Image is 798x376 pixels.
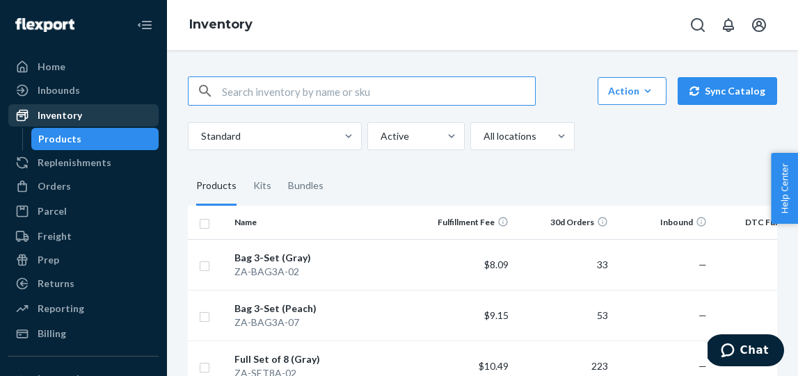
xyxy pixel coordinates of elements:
[8,200,159,222] a: Parcel
[234,265,409,279] div: ZA-BAG3A-02
[229,206,415,239] th: Name
[514,290,614,341] td: 53
[200,129,201,143] input: Standard
[598,77,667,105] button: Action
[745,11,773,39] button: Open account menu
[8,297,159,320] a: Reporting
[8,152,159,174] a: Replenishments
[288,167,324,206] div: Bundles
[715,11,742,39] button: Open notifications
[8,79,159,101] a: Inbounds
[38,83,80,97] div: Inbounds
[699,360,707,372] span: —
[38,327,66,341] div: Billing
[771,153,798,224] button: Help Center
[196,167,237,206] div: Products
[484,259,509,270] span: $8.09
[699,259,707,270] span: —
[189,17,253,32] a: Inventory
[699,309,707,321] span: —
[614,206,713,239] th: Inbound
[514,206,614,239] th: 30d Orders
[482,129,484,143] input: All locations
[38,60,65,74] div: Home
[379,129,381,143] input: Active
[234,251,409,265] div: Bag 3-Set (Gray)
[484,309,509,321] span: $9.15
[678,77,777,105] button: Sync Catalog
[8,322,159,345] a: Billing
[8,272,159,295] a: Returns
[131,11,159,39] button: Close Navigation
[38,229,72,243] div: Freight
[38,253,59,267] div: Prep
[38,156,111,170] div: Replenishments
[708,334,784,369] iframe: Opens a widget where you can chat to one of our agents
[234,352,409,366] div: Full Set of 8 (Gray)
[253,167,271,206] div: Kits
[479,360,509,372] span: $10.49
[8,225,159,247] a: Freight
[38,179,71,193] div: Orders
[514,239,614,290] td: 33
[608,84,656,98] div: Action
[222,77,535,105] input: Search inventory by name or sku
[38,108,82,122] div: Inventory
[38,204,67,218] div: Parcel
[8,175,159,197] a: Orders
[31,128,159,150] a: Products
[8,249,159,271] a: Prep
[15,18,74,32] img: Flexport logo
[38,132,81,146] div: Products
[8,56,159,78] a: Home
[38,277,74,291] div: Returns
[8,104,159,126] a: Inventory
[234,316,409,329] div: ZA-BAG3A-07
[178,5,264,45] ol: breadcrumbs
[415,206,515,239] th: Fulfillment Fee
[234,302,409,316] div: Bag 3-Set (Peach)
[684,11,712,39] button: Open Search Box
[38,302,84,316] div: Reporting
